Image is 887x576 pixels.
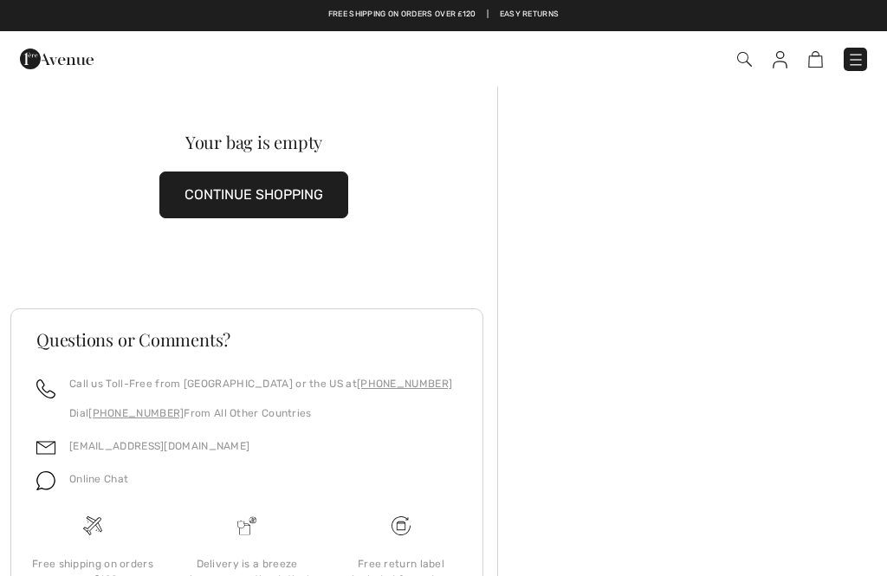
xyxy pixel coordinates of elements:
[36,471,55,490] img: chat
[737,52,752,67] img: Search
[847,51,864,68] img: Menu
[69,473,128,485] span: Online Chat
[36,379,55,398] img: call
[237,516,256,535] img: Delivery is a breeze since we pay the duties!
[159,172,348,218] button: CONTINUE SHOPPING
[35,133,473,151] div: Your bag is empty
[69,405,452,421] p: Dial From All Other Countries
[36,331,457,348] h3: Questions or Comments?
[500,9,560,21] a: Easy Returns
[808,51,823,68] img: Shopping Bag
[88,407,184,419] a: [PHONE_NUMBER]
[20,49,94,66] a: 1ère Avenue
[357,378,452,390] a: [PHONE_NUMBER]
[392,516,411,535] img: Free shipping on orders over &#8356;120
[83,516,102,535] img: Free shipping on orders over &#8356;120
[773,51,787,68] img: My Info
[69,440,249,452] a: [EMAIL_ADDRESS][DOMAIN_NAME]
[36,438,55,457] img: email
[328,9,476,21] a: Free shipping on orders over ₤120
[69,376,452,392] p: Call us Toll-Free from [GEOGRAPHIC_DATA] or the US at
[20,42,94,76] img: 1ère Avenue
[487,9,489,21] span: |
